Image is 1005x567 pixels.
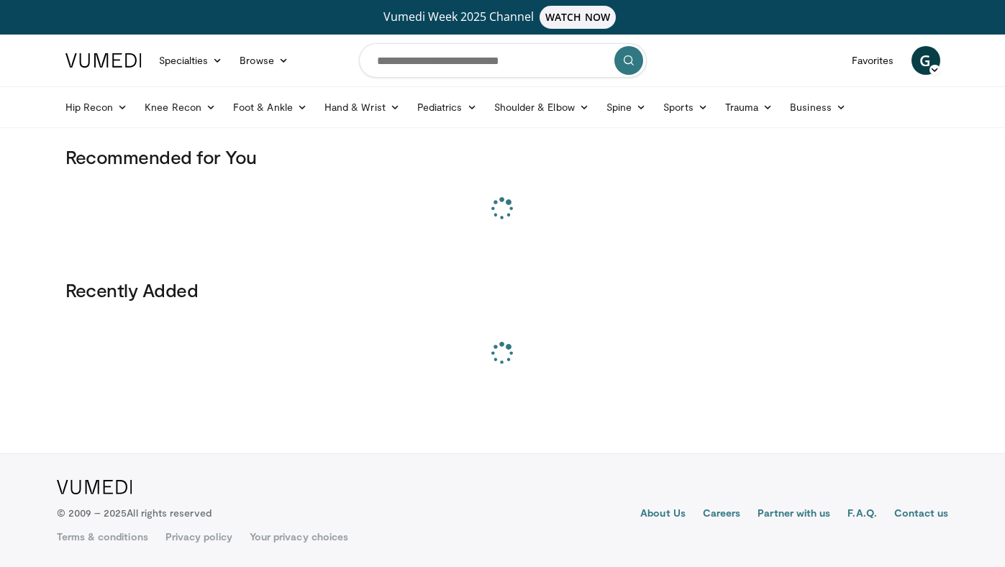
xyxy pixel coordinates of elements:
a: Favorites [843,46,903,75]
a: Privacy policy [165,530,232,544]
h3: Recently Added [65,278,940,301]
a: Knee Recon [136,93,224,122]
p: © 2009 – 2025 [57,506,212,520]
input: Search topics, interventions [359,43,647,78]
a: Business [781,93,855,122]
a: F.A.Q. [847,506,876,523]
a: Specialties [150,46,232,75]
a: Hip Recon [57,93,137,122]
img: VuMedi Logo [65,53,142,68]
a: Pediatrics [409,93,486,122]
a: G [911,46,940,75]
h3: Recommended for You [65,145,940,168]
a: Foot & Ankle [224,93,316,122]
a: Shoulder & Elbow [486,93,598,122]
a: About Us [640,506,686,523]
a: Contact us [894,506,949,523]
a: Vumedi Week 2025 ChannelWATCH NOW [68,6,938,29]
span: WATCH NOW [540,6,616,29]
a: Hand & Wrist [316,93,409,122]
a: Partner with us [758,506,830,523]
span: All rights reserved [127,507,211,519]
a: Terms & conditions [57,530,148,544]
a: Trauma [717,93,782,122]
a: Spine [598,93,655,122]
a: Your privacy choices [250,530,348,544]
a: Sports [655,93,717,122]
a: Careers [703,506,741,523]
img: VuMedi Logo [57,480,132,494]
a: Browse [231,46,297,75]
